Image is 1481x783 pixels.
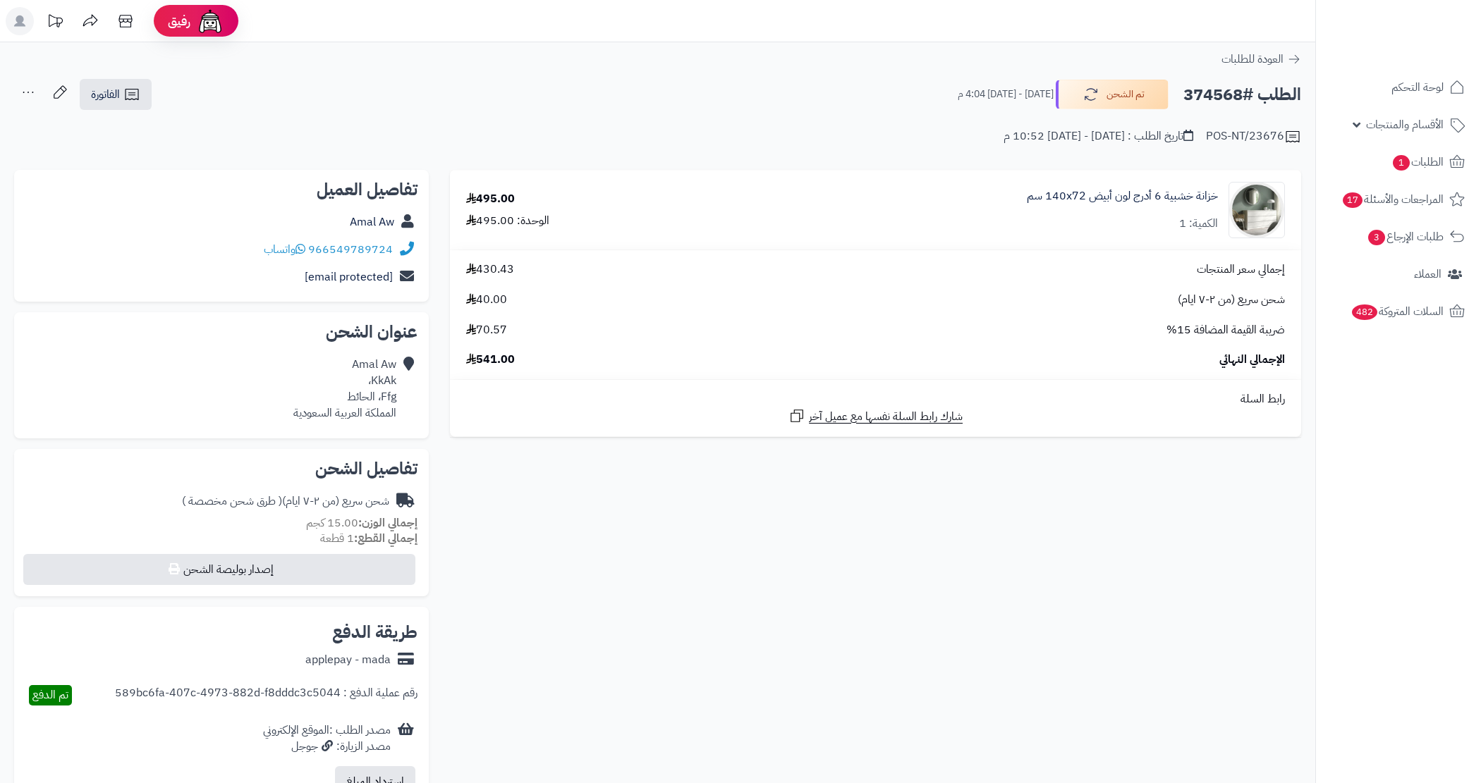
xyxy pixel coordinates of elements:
[466,352,515,368] span: 541.00
[354,530,418,547] strong: إجمالي القطع:
[25,323,418,340] h2: عنوان الشحن
[37,7,73,39] a: تحديثات المنصة
[305,269,393,285] a: [email protected]
[350,214,394,230] a: Amal Aw
[1352,304,1377,320] span: 482
[1351,302,1444,321] span: السلات المتروكة
[1221,51,1284,68] span: العودة للطلبات
[1324,183,1473,216] a: المراجعات والأسئلة17
[332,624,418,641] h2: طريقة الدفع
[168,13,190,30] span: رفيق
[1221,51,1301,68] a: العودة للطلبات
[1178,292,1285,308] span: شحن سريع (من ٢-٧ ايام)
[1385,38,1468,68] img: logo-2.png
[1343,192,1363,208] span: 17
[1414,264,1442,284] span: العملاء
[1219,352,1285,368] span: الإجمالي النهائي
[293,357,396,421] div: Amal Aw KkAk، Ffg، الحائط المملكة العربية السعودية
[1056,80,1169,109] button: تم الشحن
[466,213,549,229] div: الوحدة: 495.00
[1004,128,1193,144] div: تاريخ الطلب : [DATE] - [DATE] 10:52 م
[1027,188,1218,204] a: خزانة خشبية 6 أدرج لون أبيض 140x72 سم
[182,493,282,510] span: ( طرق شحن مخصصة )
[1324,295,1473,328] a: السلات المتروكة482
[308,241,393,258] a: 966549789724
[1393,155,1410,171] span: 1
[809,409,963,425] span: شارك رابط السلة نفسها مع عميل آخر
[1229,182,1284,238] img: 1746709299-1702541934053-68567865785768-1000x1000-90x90.jpg
[958,87,1054,101] small: [DATE] - [DATE] 4:04 م
[788,407,963,425] a: شارك رابط السلة نفسها مع عميل آخر
[23,554,415,585] button: إصدار بوليصة الشحن
[1324,257,1473,291] a: العملاء
[115,685,418,705] div: رقم عملية الدفع : 589bc6fa-407c-4973-882d-f8dddc3c5044
[1166,322,1285,338] span: ضريبة القيمة المضافة 15%
[25,181,418,198] h2: تفاصيل العميل
[263,722,391,755] div: مصدر الطلب :الموقع الإلكتروني
[1367,227,1444,247] span: طلبات الإرجاع
[91,86,120,103] span: الفاتورة
[1324,70,1473,104] a: لوحة التحكم
[466,322,507,338] span: 70.57
[305,652,391,668] div: applepay - mada
[32,686,68,703] span: تم الدفع
[1391,152,1444,172] span: الطلبات
[263,739,391,755] div: مصدر الزيارة: جوجل
[1197,261,1285,278] span: إجمالي سعر المنتجات
[1324,145,1473,179] a: الطلبات1
[1341,190,1444,209] span: المراجعات والأسئلة
[1366,115,1444,135] span: الأقسام والمنتجات
[466,191,515,207] div: 495.00
[1179,216,1218,232] div: الكمية: 1
[1368,230,1385,245] span: 3
[80,79,152,110] a: الفاتورة
[196,7,224,35] img: ai-face.png
[466,292,507,308] span: 40.00
[1206,128,1301,145] div: POS-NT/23676
[466,261,514,278] span: 430.43
[1183,80,1301,109] h2: الطلب #374568
[1324,220,1473,254] a: طلبات الإرجاع3
[25,460,418,477] h2: تفاصيل الشحن
[264,241,305,258] a: واتساب
[1391,78,1444,97] span: لوحة التحكم
[182,493,389,510] div: شحن سريع (من ٢-٧ ايام)
[358,514,418,531] strong: إجمالي الوزن:
[456,391,1296,407] div: رابط السلة
[306,514,418,531] small: 15.00 كجم
[320,530,418,547] small: 1 قطعة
